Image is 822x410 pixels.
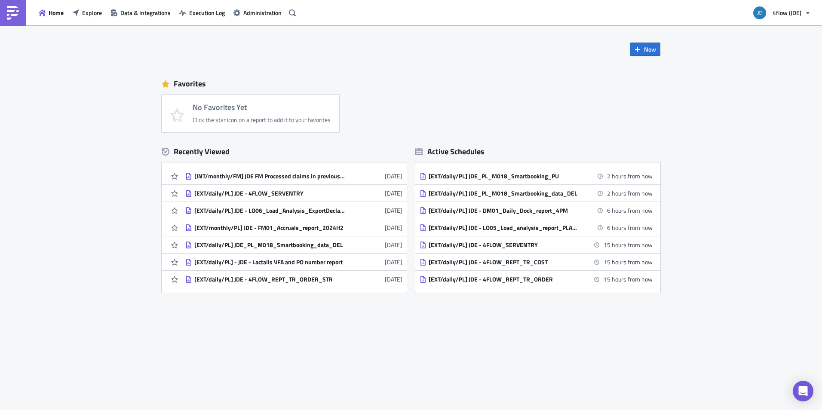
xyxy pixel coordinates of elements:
[607,223,653,232] time: 2025-09-11 16:00
[185,202,402,219] a: [EXT/daily/PL] JDE - LO06_Load_Analysis_ExportDeclaration_L143[DATE]
[420,254,653,270] a: [EXT/daily/PL] JDE - 4FLOW_REPT_TR_COST15 hours from now
[49,8,64,17] span: Home
[748,3,816,22] button: 4flow (JDE)
[193,116,331,124] div: Click the star icon on a report to add it to your favorites
[194,258,345,266] div: [EXT/daily/PL] - JDE - Lactalis VFA and PO number report
[175,6,229,19] button: Execution Log
[185,219,402,236] a: [EXT/monthly/PL] JDE - FM01_Accruals_report_2024H2[DATE]
[194,275,345,283] div: [EXT/daily/PL] JDE - 4FLOW_REPT_TR_ORDER_STR
[604,257,653,266] time: 2025-09-12 01:15
[385,275,402,284] time: 2025-07-29T08:15:59Z
[429,258,579,266] div: [EXT/daily/PL] JDE - 4FLOW_REPT_TR_COST
[194,207,345,214] div: [EXT/daily/PL] JDE - LO06_Load_Analysis_ExportDeclaration_L143
[229,6,286,19] button: Administration
[189,8,225,17] span: Execution Log
[604,275,653,284] time: 2025-09-12 01:30
[385,240,402,249] time: 2025-07-29T08:22:19Z
[607,206,653,215] time: 2025-09-11 16:00
[185,185,402,202] a: [EXT/daily/PL] JDE - 4FLOW_SERVENTRY[DATE]
[385,189,402,198] time: 2025-09-08T07:33:44Z
[162,77,660,90] div: Favorites
[420,271,653,288] a: [EXT/daily/PL] JDE - 4FLOW_REPT_TR_ORDER15 hours from now
[644,45,656,54] span: New
[185,236,402,253] a: [EXT/daily/PL] JDE_PL_M018_Smartbooking_data_DEL[DATE]
[162,145,407,158] div: Recently Viewed
[429,241,579,249] div: [EXT/daily/PL] JDE - 4FLOW_SERVENTRY
[429,224,579,232] div: [EXT/daily/PL] JDE - LO05_Load_analysis_report_PLANT_L048
[120,8,171,17] span: Data & Integrations
[385,206,402,215] time: 2025-09-01T12:03:04Z
[420,168,653,184] a: [EXT/daily/PL] JDE_PL_M018_Smartbooking_PU2 hours from now
[82,8,102,17] span: Explore
[68,6,106,19] button: Explore
[420,185,653,202] a: [EXT/daily/PL] JDE_PL_M018_Smartbooking_data_DEL2 hours from now
[185,254,402,270] a: [EXT/daily/PL] - JDE - Lactalis VFA and PO number report[DATE]
[194,224,345,232] div: [EXT/monthly/PL] JDE - FM01_Accruals_report_2024H2
[194,241,345,249] div: [EXT/daily/PL] JDE_PL_M018_Smartbooking_data_DEL
[415,147,485,156] div: Active Schedules
[607,189,653,198] time: 2025-09-11 12:30
[243,8,282,17] span: Administration
[752,6,767,20] img: Avatar
[429,172,579,180] div: [EXT/daily/PL] JDE_PL_M018_Smartbooking_PU
[185,168,402,184] a: [INT/monthly/FM] JDE FM Processed claims in previous month[DATE]
[604,240,653,249] time: 2025-09-12 01:00
[429,275,579,283] div: [EXT/daily/PL] JDE - 4FLOW_REPT_TR_ORDER
[385,257,402,266] time: 2025-07-29T08:18:34Z
[185,271,402,288] a: [EXT/daily/PL] JDE - 4FLOW_REPT_TR_ORDER_STR[DATE]
[385,171,402,181] time: 2025-09-08T07:40:47Z
[6,6,20,20] img: PushMetrics
[106,6,175,19] button: Data & Integrations
[429,190,579,197] div: [EXT/daily/PL] JDE_PL_M018_Smartbooking_data_DEL
[773,8,801,17] span: 4flow (JDE)
[420,236,653,253] a: [EXT/daily/PL] JDE - 4FLOW_SERVENTRY15 hours from now
[193,103,331,112] h4: No Favorites Yet
[607,171,653,181] time: 2025-09-11 12:15
[420,202,653,219] a: [EXT/daily/PL] JDE - DM01_Daily_Dock_report_4PM6 hours from now
[420,219,653,236] a: [EXT/daily/PL] JDE - LO05_Load_analysis_report_PLANT_L0486 hours from now
[194,172,345,180] div: [INT/monthly/FM] JDE FM Processed claims in previous month
[385,223,402,232] time: 2025-09-01T07:20:56Z
[793,381,813,401] div: Open Intercom Messenger
[194,190,345,197] div: [EXT/daily/PL] JDE - 4FLOW_SERVENTRY
[630,43,660,56] button: New
[429,207,579,214] div: [EXT/daily/PL] JDE - DM01_Daily_Dock_report_4PM
[34,6,68,19] button: Home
